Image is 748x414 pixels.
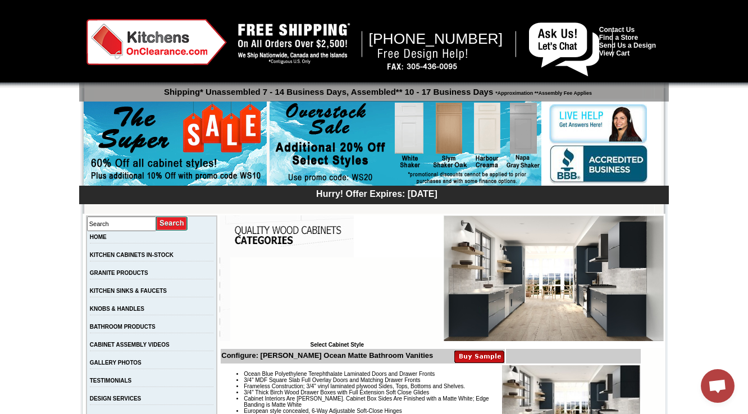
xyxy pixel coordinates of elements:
a: DESIGN SERVICES [90,395,142,402]
a: Send Us a Design [599,42,656,49]
div: Open chat [701,369,735,403]
a: Find a Store [599,34,638,42]
a: BATHROOM PRODUCTS [90,324,156,330]
a: KNOBS & HANDLES [90,306,144,312]
span: European style concealed, 6-Way Adjustable Soft-Close Hinges [244,408,402,414]
b: Select Cabinet Style [310,342,364,348]
span: *Approximation **Assembly Fee Applies [493,88,592,96]
img: Nash Ocean Matte [444,215,664,341]
a: TESTIMONIALS [90,378,131,384]
a: View Cart [599,49,630,57]
a: GALLERY PHOTOS [90,360,142,366]
a: GRANITE PRODUCTS [90,270,148,276]
p: Shipping* Unassembled 7 - 14 Business Days, Assembled** 10 - 17 Business Days [85,82,669,96]
b: Configure: [PERSON_NAME] Ocean Matte Bathroom Vanities [221,351,433,360]
span: 3/4" Thick Birch Wood Drawer Boxes with Full Extension Soft Close Glides [244,389,429,395]
span: 3/4" MDF Square Slab Full Overlay Doors and Matching Drawer Fronts [244,377,420,383]
span: Cabinet Interiors Are [PERSON_NAME]. Cabinet Box Sides Are Finished with a Matte White; Edge Band... [244,395,489,408]
div: Hurry! Offer Expires: [DATE] [85,187,669,199]
a: HOME [90,234,107,240]
a: KITCHEN SINKS & FAUCETS [90,288,167,294]
img: Kitchens on Clearance Logo [86,19,227,65]
span: Ocean Blue Polyethylene Terephthalate Laminated Doors and Drawer Fronts [244,371,435,377]
a: Contact Us [599,26,635,34]
input: Submit [156,216,188,231]
a: KITCHEN CABINETS IN-STOCK [90,252,174,258]
iframe: Browser incompatible [230,257,444,342]
span: Frameless Construction; 3/4" vinyl laminated plywood Sides, Tops, Bottoms and Shelves. [244,383,465,389]
span: [PHONE_NUMBER] [369,30,503,47]
a: CABINET ASSEMBLY VIDEOS [90,342,170,348]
